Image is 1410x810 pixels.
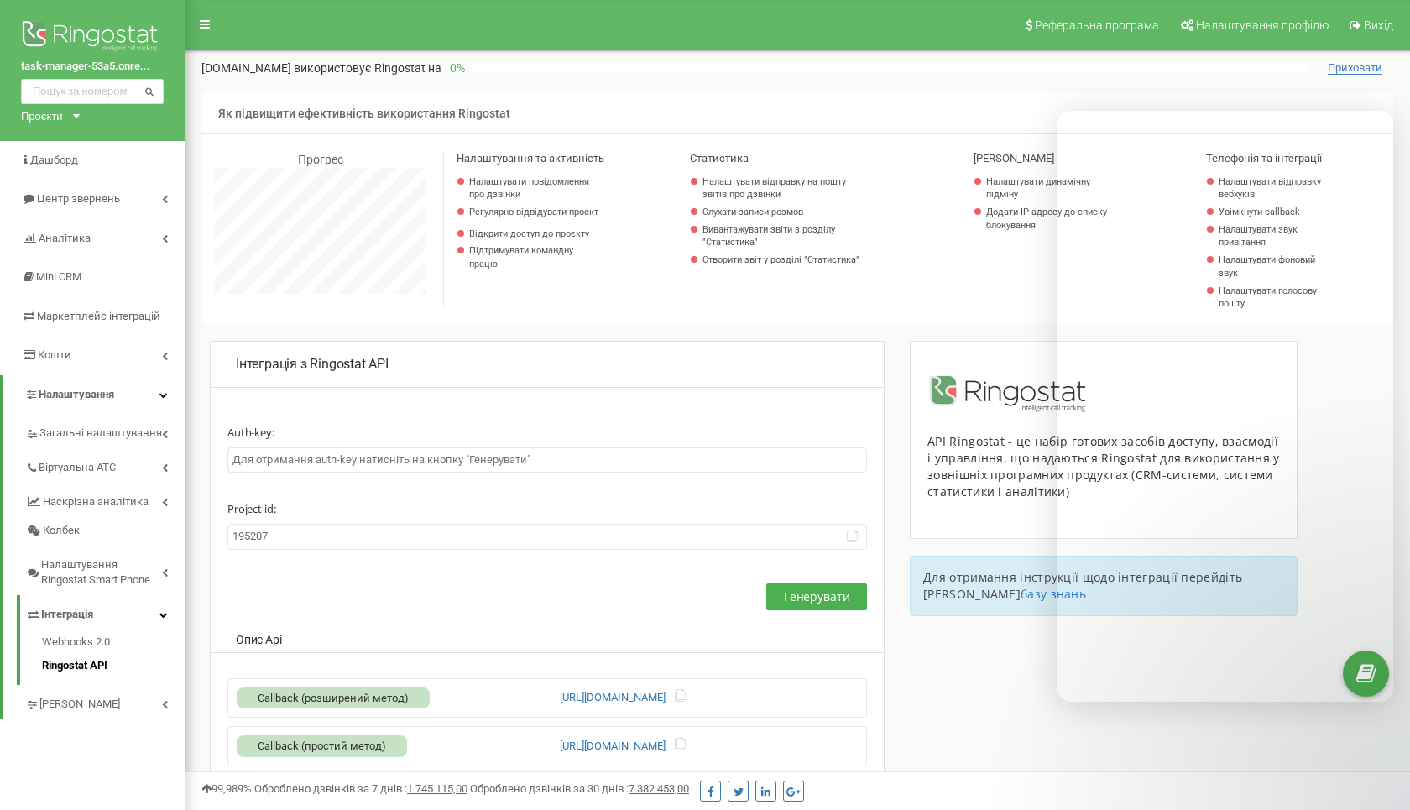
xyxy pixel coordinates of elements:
a: Налаштувати відправку на пошту звітів про дзвінки [702,175,868,201]
span: Налаштування профілю [1196,18,1329,32]
span: Генерувати [784,588,850,604]
input: Для отримання auth-key натисніть на кнопку "Генерувати" [227,447,867,473]
img: Ringostat logo [21,17,164,59]
span: Налаштування та активність [457,152,604,165]
a: Інтеграція [25,595,185,630]
span: [PERSON_NAME] [39,697,120,713]
a: Створити звіт у розділі "Статистика" [702,253,868,267]
a: Налаштування Ringostat Smart Phone [25,546,185,595]
span: Callback (простий метод) [258,739,386,752]
a: Колбек [25,516,185,546]
span: Налаштування [39,388,114,400]
a: Віртуальна АТС [25,448,185,483]
span: Центр звернень [37,192,120,205]
span: Приховати [1328,61,1382,75]
div: API Ringostat - це набір готових засобів доступу, взаємодії і управління, що надаються Ringostat ... [927,433,1280,500]
a: task-manager-53a5.onre... [21,59,164,75]
span: Оброблено дзвінків за 7 днів : [254,782,467,795]
p: Регулярно відвідувати проєкт [469,206,599,219]
span: Реферальна програма [1035,18,1159,32]
span: Опис Api [236,633,281,646]
span: Mini CRM [36,270,81,283]
a: Webhooks 2.0 [42,635,185,655]
span: Віртуальна АТС [39,460,116,476]
iframe: Intercom live chat [1057,111,1393,702]
img: image [927,375,1093,412]
a: [URL][DOMAIN_NAME] [560,739,666,755]
span: Аналiтика [39,232,91,244]
p: 0 % [441,60,469,76]
a: Додати IP адресу до списку блокування [986,206,1116,232]
a: Загальні налаштування [25,414,185,448]
a: Налаштування [3,375,185,415]
p: Для отримання інструкції щодо інтеграції перейдіть [PERSON_NAME] [923,569,1284,603]
span: Дашборд [30,154,78,166]
span: Маркетплейс інтеграцій [37,310,160,322]
span: Callback (розширений метод) [258,692,409,704]
span: Загальні налаштування [39,426,162,442]
span: Статистика [690,152,749,165]
span: Наскрізна аналітика [43,494,149,510]
button: Генерувати [766,583,867,610]
span: Прогрес [298,153,343,166]
p: Інтеграція з Ringostat API [236,355,859,374]
input: Пошук за номером [21,79,164,104]
u: 1 745 115,00 [407,782,467,795]
span: Налаштування Ringostat Smart Phone [41,557,162,588]
a: Наскрізна аналітика [25,483,185,517]
u: 7 382 453,00 [629,782,689,795]
span: використовує Ringostat на [294,61,441,75]
span: Кошти [38,348,71,361]
label: Auth-key: [227,413,867,443]
span: Інтеграція [41,607,93,623]
div: Проєкти [21,108,63,124]
span: Як підвищити ефективність використання Ringostat [218,107,510,120]
a: [URL][DOMAIN_NAME] [560,690,666,706]
a: Налаштувати повідомлення про дзвінки [469,175,599,201]
a: Налаштувати динамічну підміну [986,175,1116,201]
span: Оброблено дзвінків за 30 днів : [470,782,689,795]
p: Підтримувати командну працю [469,244,599,270]
a: Вивантажувати звіти з розділу "Статистика" [702,223,868,249]
a: Слухати записи розмов [702,206,868,219]
p: [DOMAIN_NAME] [201,60,441,76]
span: Вихід [1364,18,1393,32]
label: Project id: [227,489,867,520]
span: [PERSON_NAME] [974,152,1054,165]
a: Відкрити доступ до проєкту [469,227,599,241]
a: базу знань [1021,586,1086,602]
a: [PERSON_NAME] [25,685,185,719]
a: Ringostat API [42,654,185,674]
span: 99,989% [201,782,252,795]
iframe: Intercom live chat [1353,715,1393,755]
span: Колбек [43,523,80,539]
